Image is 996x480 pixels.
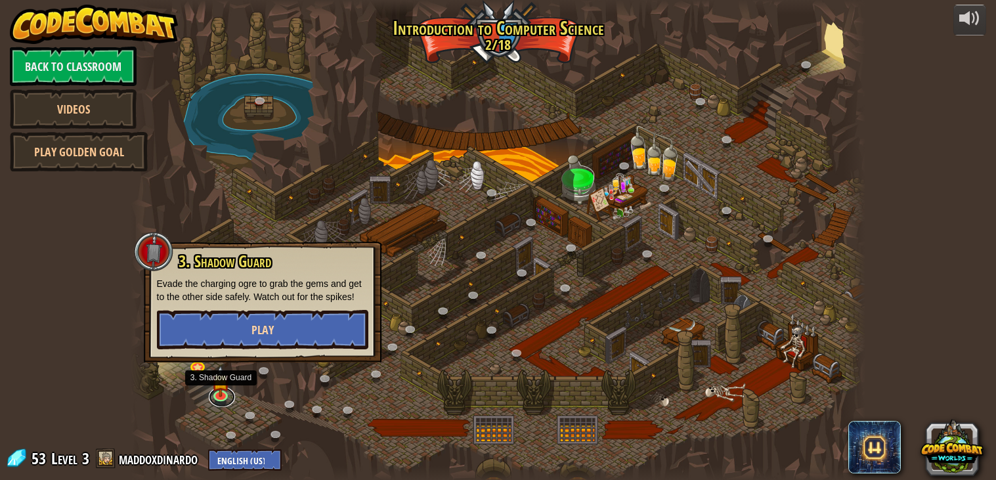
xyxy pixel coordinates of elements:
span: 53 [32,448,50,469]
button: Adjust volume [953,5,986,35]
span: 3. Shadow Guard [179,250,271,273]
img: CodeCombat - Learn how to code by playing a game [10,5,178,44]
span: Level [51,448,77,469]
span: 3 [82,448,89,469]
a: maddoxdinardo [119,448,202,469]
a: Videos [10,89,137,129]
span: Play [251,322,274,338]
p: Evade the charging ogre to grab the gems and get to the other side safely. Watch out for the spikes! [157,277,368,303]
a: Back to Classroom [10,47,137,86]
img: level-banner-started.png [211,366,230,397]
a: Play Golden Goal [10,132,148,171]
button: Play [157,310,368,349]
